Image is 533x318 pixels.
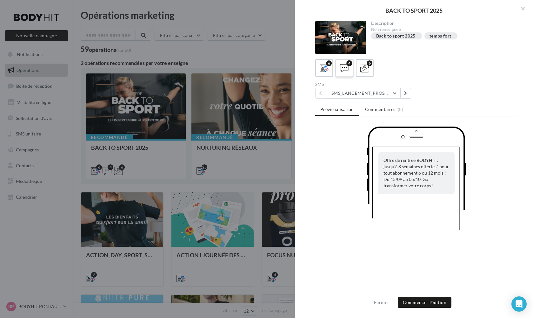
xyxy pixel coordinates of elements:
[326,60,332,66] div: 6
[398,107,403,112] span: (0)
[305,8,523,13] div: BACK TO SPORT 2025
[378,152,455,194] div: Offre de rentrée BODYHIT : jusqu'à 8 semaines offertes* pour tout abonnement 6 ou 12 mois ! Du 15...
[430,34,451,38] div: temps fort
[326,88,400,99] button: SMS_LANCEMENT_PROSPECT/ANCIENSCLIENTS
[398,297,451,308] button: Commencer l'édition
[371,27,513,32] div: Non renseignée
[365,106,396,113] span: Commentaires
[371,299,392,306] button: Fermer
[376,34,416,38] div: Back to sport 2025
[371,21,513,25] div: Description
[511,296,527,312] div: Open Intercom Messenger
[315,82,414,86] div: SMS
[367,60,372,66] div: 6
[346,60,352,66] div: 4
